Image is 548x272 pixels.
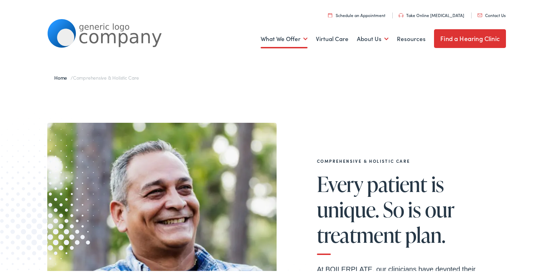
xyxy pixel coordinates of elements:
a: Resources [397,25,426,50]
a: Virtual Care [316,25,349,50]
img: utility icon [477,12,482,16]
span: is [408,197,421,219]
img: utility icon [328,11,332,16]
span: treatment [317,222,401,245]
span: Every [317,171,363,194]
span: / [54,73,139,80]
span: is [431,171,444,194]
img: utility icon [399,12,403,16]
span: Comprehensive & Holistic Care [73,73,139,80]
a: What We Offer [261,25,308,50]
a: Take Online [MEDICAL_DATA] [399,11,464,17]
a: Home [54,73,71,80]
a: About Us [357,25,388,50]
span: plan. [405,222,445,245]
span: unique. [317,197,379,219]
a: Contact Us [477,11,506,17]
span: our [425,197,455,219]
a: Schedule an Appointment [328,11,385,17]
span: So [383,197,404,219]
h2: Comprehensive & Holistic Care [317,157,484,162]
a: Find a Hearing Clinic [434,28,506,47]
span: patient [367,171,427,194]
